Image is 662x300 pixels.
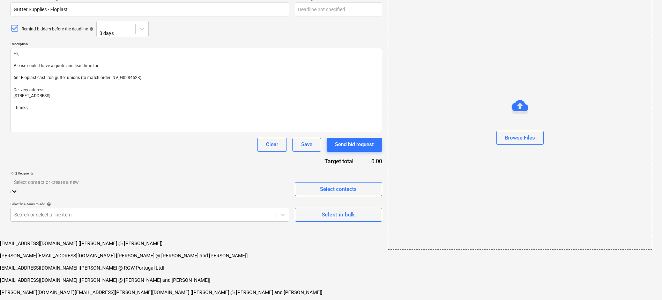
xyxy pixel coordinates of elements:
button: Select in bulk [295,208,382,222]
div: Target total [291,157,365,165]
div: Select contacts [320,185,357,194]
p: Description [10,42,382,48]
input: Deadline not specified [295,2,382,16]
div: Send bid request [335,140,374,149]
div: Select line-items to add [10,202,289,206]
span: help [45,202,51,206]
div: 3 days [99,30,123,36]
div: Remind bidders before the deadline [22,26,94,32]
div: Clear [266,140,278,149]
div: 0.00 [365,157,382,165]
input: Document name [10,2,289,16]
p: RFQ Recipients [10,171,289,177]
button: Send bid request [327,138,382,152]
span: help [88,27,94,31]
button: Save [292,138,321,152]
div: Select in bulk [322,210,355,219]
button: Select contacts [295,182,382,196]
button: Clear [257,138,287,152]
div: Save [301,140,312,149]
button: Browse Files [496,131,544,145]
textarea: Hi, Please could I have a quote and lead time for: 6nr Floplast cast iron gutter unions (to match... [10,48,382,132]
div: Browse Files [505,133,535,142]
